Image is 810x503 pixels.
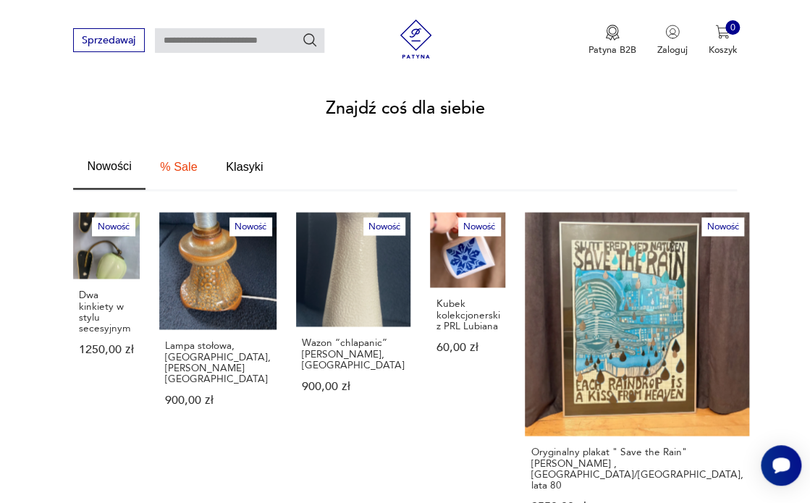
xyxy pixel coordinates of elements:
[79,289,134,333] p: Dwa kinkiety w stylu secesyjnym
[588,43,636,56] p: Patyna B2B
[715,25,730,39] img: Ikona koszyka
[88,160,132,172] span: Nowości
[73,28,145,52] button: Sprzedawaj
[160,161,197,172] span: % Sale
[665,25,680,39] img: Ikonka użytkownika
[165,339,271,384] p: Lampa stołowa, [GEOGRAPHIC_DATA], [PERSON_NAME][GEOGRAPHIC_DATA]
[761,445,801,486] iframe: Smartsupp widget button
[725,20,740,35] div: 0
[226,161,263,172] span: Klasyki
[79,344,134,355] p: 1250,00 zł
[657,43,688,56] p: Zaloguj
[326,101,485,117] h2: Znajdź coś dla siebie
[436,342,499,352] p: 60,00 zł
[657,25,688,56] button: Zaloguj
[436,297,499,331] p: Kubek kolekcjonerski z PRL Lubiana
[708,43,737,56] p: Koszyk
[302,381,405,392] p: 900,00 zł
[588,25,636,56] a: Ikona medaluPatyna B2B
[392,20,440,59] img: Patyna - sklep z meblami i dekoracjami vintage
[708,25,737,56] button: 0Koszyk
[531,446,743,490] p: Oryginalny plakat " Save the Rain" [PERSON_NAME] , [GEOGRAPHIC_DATA]/[GEOGRAPHIC_DATA], lata 80
[302,337,405,370] p: Wazon “chlapanic” [PERSON_NAME], [GEOGRAPHIC_DATA]
[73,37,145,46] a: Sprzedawaj
[302,32,318,48] button: Szukaj
[605,25,620,41] img: Ikona medalu
[165,394,271,405] p: 900,00 zł
[588,25,636,56] button: Patyna B2B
